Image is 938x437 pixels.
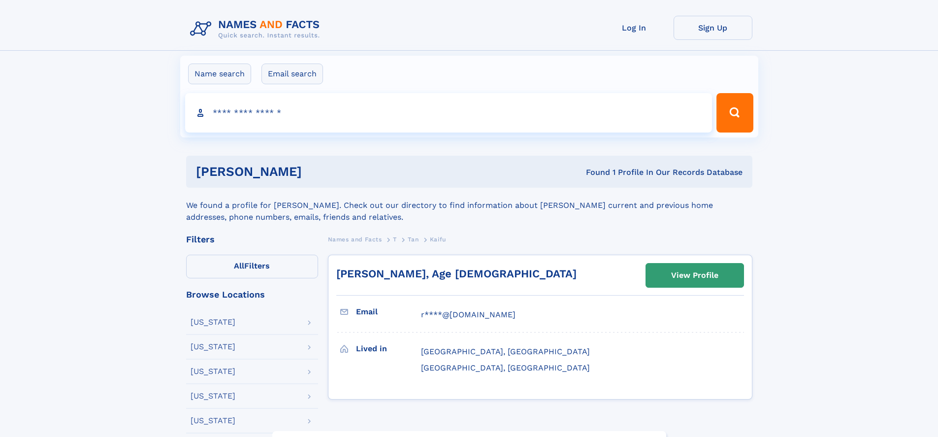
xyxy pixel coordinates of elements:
label: Email search [261,64,323,84]
div: [US_STATE] [191,417,235,425]
a: T [393,233,397,245]
h3: Lived in [356,340,421,357]
div: [US_STATE] [191,368,235,375]
span: [GEOGRAPHIC_DATA], [GEOGRAPHIC_DATA] [421,347,590,356]
div: View Profile [671,264,718,287]
div: Found 1 Profile In Our Records Database [444,167,743,178]
div: We found a profile for [PERSON_NAME]. Check out our directory to find information about [PERSON_N... [186,188,752,223]
span: T [393,236,397,243]
a: View Profile [646,264,744,287]
a: Log In [595,16,674,40]
span: Tan [408,236,419,243]
a: Sign Up [674,16,752,40]
span: [GEOGRAPHIC_DATA], [GEOGRAPHIC_DATA] [421,363,590,372]
a: Names and Facts [328,233,382,245]
button: Search Button [716,93,753,133]
div: [US_STATE] [191,318,235,326]
h3: Email [356,303,421,320]
span: All [234,261,244,270]
div: Browse Locations [186,290,318,299]
span: Kaifu [430,236,446,243]
div: [US_STATE] [191,343,235,351]
a: Tan [408,233,419,245]
input: search input [185,93,712,133]
label: Name search [188,64,251,84]
a: [PERSON_NAME], Age [DEMOGRAPHIC_DATA] [336,268,577,280]
div: [US_STATE] [191,392,235,400]
h1: [PERSON_NAME] [196,166,444,178]
div: Filters [186,235,318,244]
img: Logo Names and Facts [186,16,328,42]
label: Filters [186,255,318,278]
